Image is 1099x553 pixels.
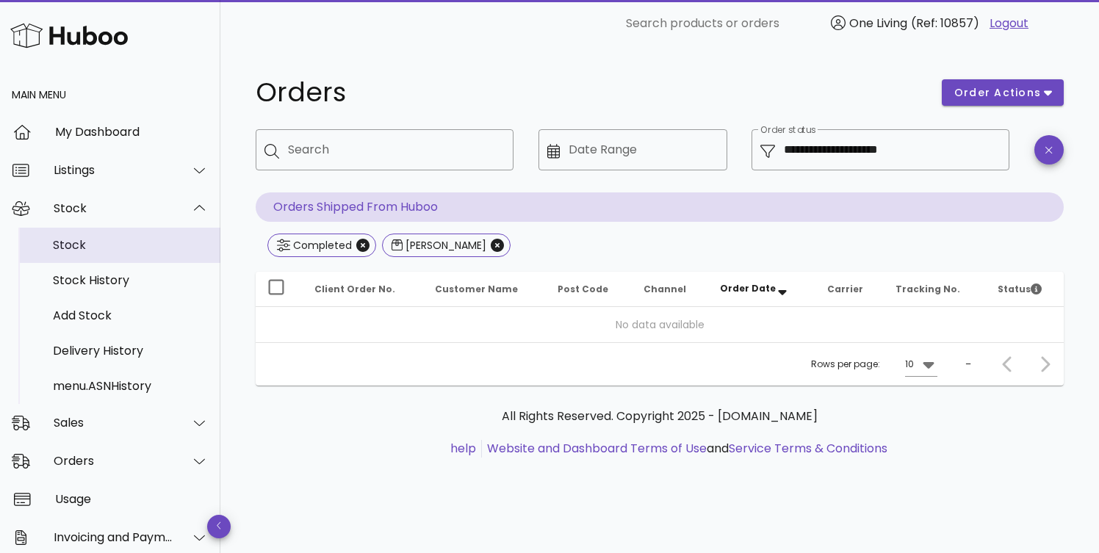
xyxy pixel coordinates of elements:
[487,440,707,457] a: Website and Dashboard Terms of Use
[403,238,486,253] div: [PERSON_NAME]
[256,192,1064,222] p: Orders Shipped From Huboo
[450,440,476,457] a: help
[905,358,914,371] div: 10
[884,272,986,307] th: Tracking No.
[911,15,979,32] span: (Ref: 10857)
[482,440,887,458] li: and
[53,379,209,393] div: menu.ASNHistory
[491,239,504,252] button: Close
[827,283,863,295] span: Carrier
[546,272,632,307] th: Post Code
[303,272,423,307] th: Client Order No.
[314,283,395,295] span: Client Order No.
[998,283,1042,295] span: Status
[942,79,1064,106] button: order actions
[896,283,960,295] span: Tracking No.
[815,272,884,307] th: Carrier
[811,343,937,386] div: Rows per page:
[356,239,370,252] button: Close
[708,272,815,307] th: Order Date: Sorted descending. Activate to remove sorting.
[54,530,173,544] div: Invoicing and Payments
[986,272,1064,307] th: Status
[905,353,937,376] div: 10Rows per page:
[423,272,546,307] th: Customer Name
[990,15,1028,32] a: Logout
[55,492,209,506] div: Usage
[55,125,209,139] div: My Dashboard
[849,15,907,32] span: One Living
[53,344,209,358] div: Delivery History
[53,273,209,287] div: Stock History
[729,440,887,457] a: Service Terms & Conditions
[558,283,608,295] span: Post Code
[54,201,173,215] div: Stock
[53,308,209,322] div: Add Stock
[435,283,518,295] span: Customer Name
[54,163,173,177] div: Listings
[267,408,1052,425] p: All Rights Reserved. Copyright 2025 - [DOMAIN_NAME]
[720,282,776,294] span: Order Date
[644,283,686,295] span: Channel
[54,416,173,430] div: Sales
[256,307,1064,342] td: No data available
[954,85,1042,101] span: order actions
[760,125,815,136] label: Order status
[54,454,173,468] div: Orders
[10,20,128,51] img: Huboo Logo
[965,358,971,371] div: –
[632,272,708,307] th: Channel
[256,79,924,106] h1: Orders
[53,238,209,252] div: Stock
[290,238,352,253] div: Completed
